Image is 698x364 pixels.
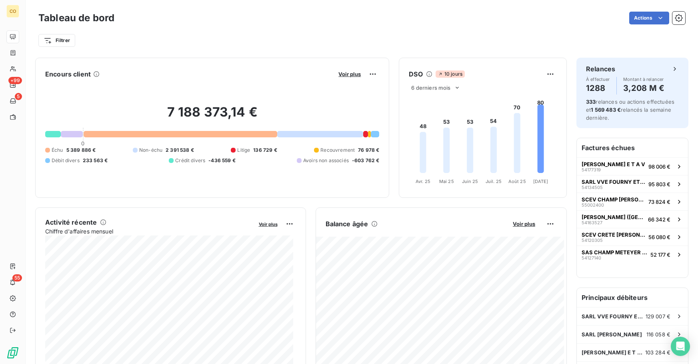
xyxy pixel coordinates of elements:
span: [PERSON_NAME] ([GEOGRAPHIC_DATA]) [582,214,645,220]
span: 54134505 [582,185,603,190]
h4: 3,208 M € [623,82,664,95]
tspan: [DATE] [533,179,548,184]
button: Actions [629,12,669,24]
span: Recouvrement [320,147,355,154]
span: 233 563 € [83,157,108,164]
button: Voir plus [336,70,363,78]
h6: Factures échues [577,138,688,157]
span: 10 jours [436,70,465,78]
h4: 1288 [586,82,610,95]
span: [PERSON_NAME] E T A V [582,349,645,356]
button: Voir plus [510,220,538,227]
span: 54163527 [582,220,602,225]
span: -436 559 € [208,157,236,164]
button: SARL VVE FOURNY ET FILS5413450595 803 € [577,175,688,193]
span: À effectuer [586,77,610,82]
span: 55002400 [582,203,604,207]
span: 0 [81,140,84,147]
span: Chiffre d'affaires mensuel [45,227,253,235]
span: 103 284 € [645,349,670,356]
span: 66 342 € [648,216,670,223]
span: Crédit divers [175,157,205,164]
span: SCEV CHAMP [PERSON_NAME] [582,196,645,203]
span: Avoirs non associés [303,157,349,164]
span: 6 derniers mois [411,84,450,91]
span: Non-échu [139,147,162,154]
span: 5 389 886 € [66,147,96,154]
span: 5 [15,93,22,100]
tspan: Juin 25 [462,179,478,184]
span: SCEV CRETE [PERSON_NAME] ET FILS [582,231,645,238]
span: 95 803 € [648,181,670,187]
h6: Balance âgée [326,219,368,229]
span: 129 007 € [646,313,670,320]
span: Échu [52,147,63,154]
tspan: Avr. 25 [416,179,430,184]
span: Litige [237,147,250,154]
span: 116 058 € [646,331,670,338]
h6: Activité récente [45,217,97,227]
span: SARL VVE FOURNY ET FILS [582,313,646,320]
span: 54177319 [582,167,601,172]
span: Voir plus [513,221,535,227]
button: [PERSON_NAME] E T A V5417731998 006 € [577,157,688,175]
h6: Relances [586,64,615,74]
button: [PERSON_NAME] ([GEOGRAPHIC_DATA])5416352766 342 € [577,210,688,228]
span: 73 824 € [648,199,670,205]
button: SCEV CHAMP [PERSON_NAME]5500240073 824 € [577,193,688,210]
tspan: Août 25 [508,179,526,184]
button: Filtrer [38,34,75,47]
span: Montant à relancer [623,77,664,82]
span: Voir plus [259,221,278,227]
span: relances ou actions effectuées et relancés la semaine dernière. [586,99,674,121]
h2: 7 188 373,14 € [45,104,379,128]
span: Débit divers [52,157,80,164]
tspan: Mai 25 [439,179,454,184]
h3: Tableau de bord [38,11,114,25]
button: SAS CHAMP METEYER P ET F5412714052 177 € [577,245,688,263]
div: CO [6,5,19,18]
span: 76 978 € [358,147,379,154]
span: 56 080 € [648,234,670,240]
span: 54127140 [582,255,601,260]
span: SARL [PERSON_NAME] [582,331,642,338]
h6: Principaux débiteurs [577,288,688,307]
span: SARL VVE FOURNY ET FILS [582,179,645,185]
span: 52 177 € [650,251,670,258]
h6: Encours client [45,69,91,79]
h6: DSO [409,69,422,79]
button: SCEV CRETE [PERSON_NAME] ET FILS5412030556 080 € [577,228,688,245]
span: +99 [8,77,22,84]
span: 1 569 483 € [591,107,621,113]
span: 136 729 € [253,147,277,154]
span: Voir plus [338,71,361,77]
span: SAS CHAMP METEYER P ET F [582,249,647,255]
span: -603 762 € [352,157,380,164]
div: Open Intercom Messenger [671,337,690,356]
img: Logo LeanPay [6,346,19,359]
tspan: Juil. 25 [486,179,502,184]
span: 98 006 € [648,163,670,170]
button: Voir plus [256,220,280,227]
span: [PERSON_NAME] E T A V [582,161,645,167]
span: 333 [586,99,596,105]
span: 55 [12,274,22,282]
span: 54120305 [582,238,603,243]
span: 2 391 538 € [166,147,194,154]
